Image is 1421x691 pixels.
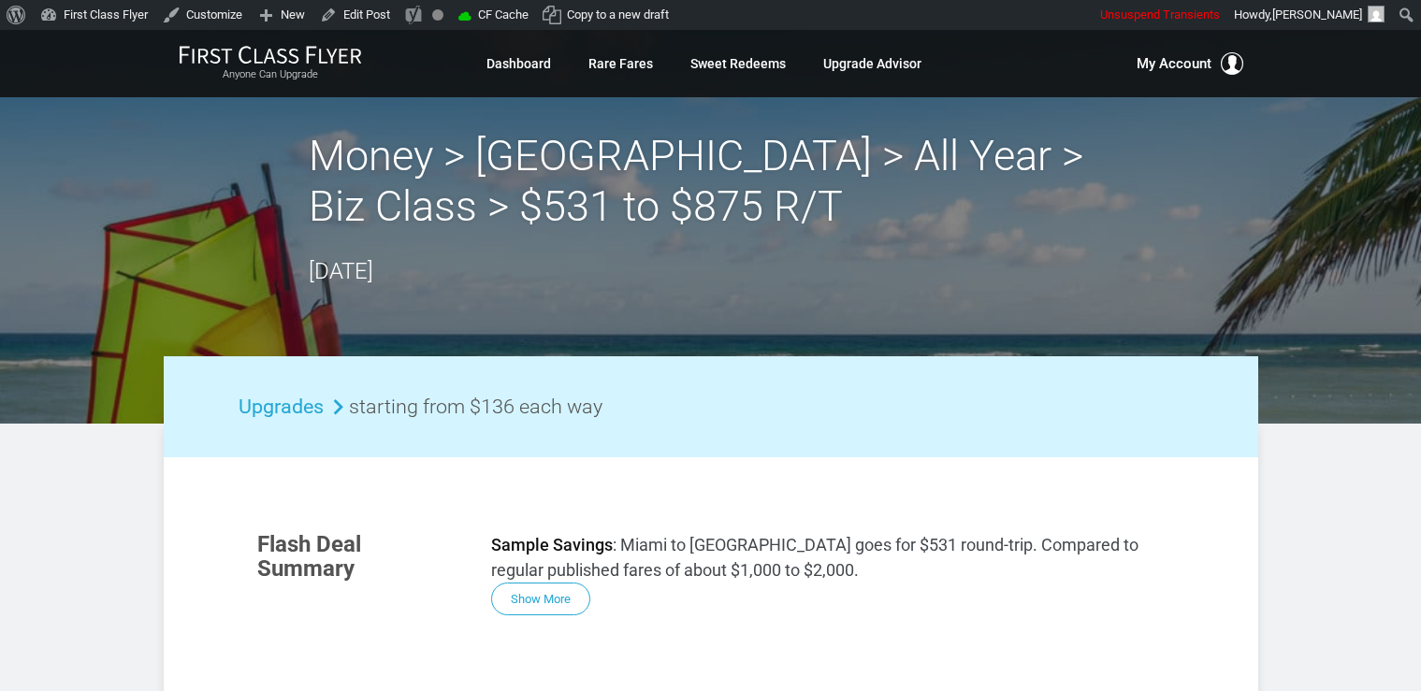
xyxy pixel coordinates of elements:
a: Sweet Redeems [690,47,786,80]
h3: Flash Deal Summary [257,532,463,582]
small: Anyone Can Upgrade [179,68,362,81]
a: Dashboard [486,47,551,80]
h2: Money > [GEOGRAPHIC_DATA] > All Year > Biz Class > $531 to $875 R/T [309,131,1113,232]
time: [DATE] [309,258,373,284]
span: [PERSON_NAME] [1272,7,1362,22]
button: Show More [491,583,590,615]
h3: starting from $136 each way [239,394,1183,420]
a: First Class FlyerAnyone Can Upgrade [179,45,362,82]
img: First Class Flyer [179,45,362,65]
a: Upgrade Advisor [823,47,921,80]
button: My Account [1137,52,1243,75]
span: My Account [1137,52,1211,75]
strong: Upgrades [239,395,324,418]
span: Unsuspend Transients [1100,7,1220,22]
a: Rare Fares [588,47,653,80]
p: : Miami to [GEOGRAPHIC_DATA] goes for $531 round-trip. Compared to regular published fares of abo... [491,532,1165,583]
strong: Sample Savings [491,535,613,554]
